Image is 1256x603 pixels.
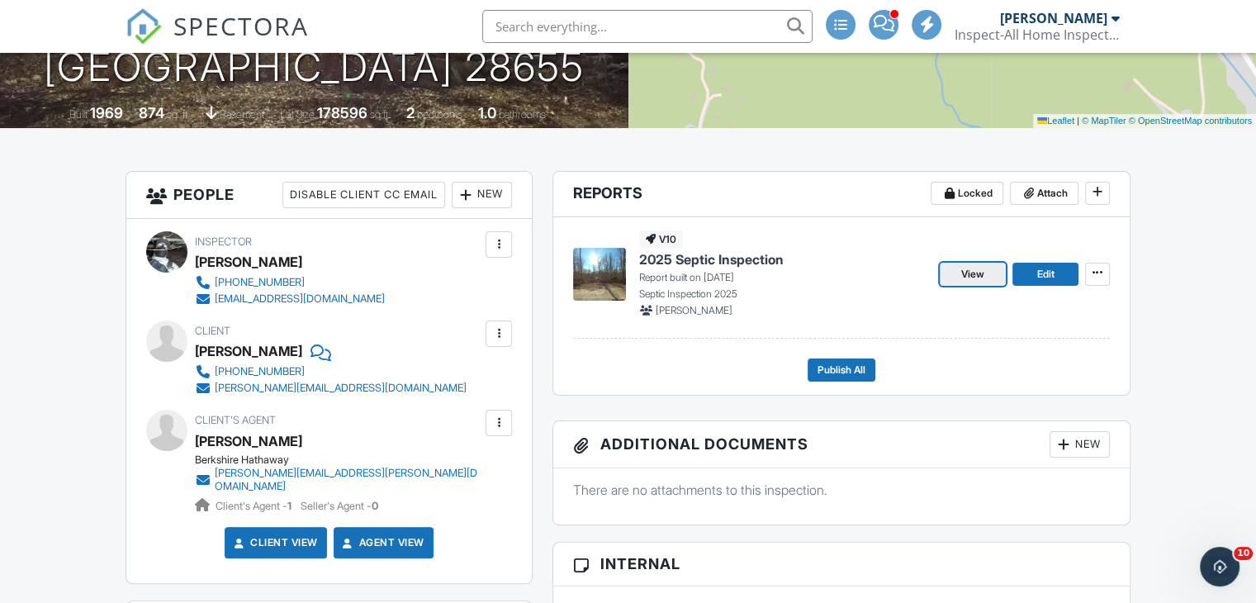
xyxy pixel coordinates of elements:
[195,380,467,396] a: [PERSON_NAME][EMAIL_ADDRESS][DOMAIN_NAME]
[1000,10,1107,26] div: [PERSON_NAME]
[478,104,496,121] div: 1.0
[216,500,294,512] span: Client's Agent -
[573,481,1110,499] p: There are no attachments to this inspection.
[287,500,291,512] strong: 1
[195,429,302,453] a: [PERSON_NAME]
[215,382,467,395] div: [PERSON_NAME][EMAIL_ADDRESS][DOMAIN_NAME]
[195,453,495,467] div: Berkshire Hathaway
[126,22,309,57] a: SPECTORA
[370,108,391,121] span: sq.ft.
[173,8,309,43] span: SPECTORA
[372,500,378,512] strong: 0
[955,26,1120,43] div: Inspect-All Home Inspections
[215,292,385,306] div: [EMAIL_ADDRESS][DOMAIN_NAME]
[499,108,546,121] span: bathrooms
[282,182,445,208] div: Disable Client CC Email
[1234,547,1253,560] span: 10
[1077,116,1079,126] span: |
[195,414,276,426] span: Client's Agent
[1200,547,1239,586] iframe: Intercom live chat
[195,249,302,274] div: [PERSON_NAME]
[195,274,385,291] a: [PHONE_NUMBER]
[553,421,1130,468] h3: Additional Documents
[1050,431,1110,458] div: New
[317,104,367,121] div: 178596
[220,108,264,121] span: basement
[69,108,88,121] span: Built
[195,467,481,493] a: [PERSON_NAME][EMAIL_ADDRESS][PERSON_NAME][DOMAIN_NAME]
[452,182,512,208] div: New
[230,534,318,551] a: Client View
[553,543,1130,586] h3: Internal
[90,104,123,121] div: 1969
[1037,116,1074,126] a: Leaflet
[417,108,462,121] span: bedrooms
[167,108,190,121] span: sq. ft.
[139,104,164,121] div: 874
[215,276,305,289] div: [PHONE_NUMBER]
[195,291,385,307] a: [EMAIL_ADDRESS][DOMAIN_NAME]
[195,363,467,380] a: [PHONE_NUMBER]
[301,500,378,512] span: Seller's Agent -
[1129,116,1252,126] a: © OpenStreetMap contributors
[215,467,481,493] div: [PERSON_NAME][EMAIL_ADDRESS][PERSON_NAME][DOMAIN_NAME]
[1082,116,1126,126] a: © MapTiler
[195,325,230,337] span: Client
[126,172,532,219] h3: People
[280,108,315,121] span: Lot Size
[482,10,813,43] input: Search everything...
[339,534,424,551] a: Agent View
[406,104,415,121] div: 2
[126,8,162,45] img: The Best Home Inspection Software - Spectora
[215,365,305,378] div: [PHONE_NUMBER]
[195,339,302,363] div: [PERSON_NAME]
[195,235,252,248] span: Inspector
